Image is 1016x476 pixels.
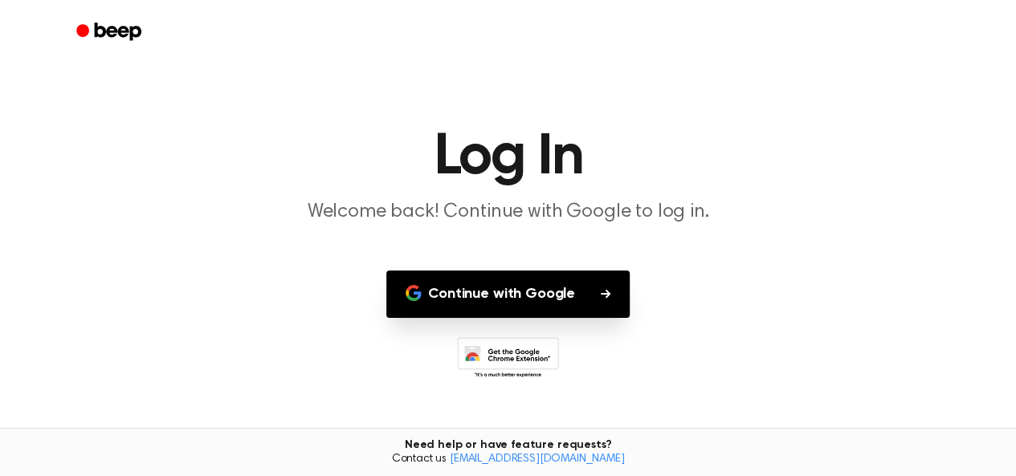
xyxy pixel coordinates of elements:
a: [EMAIL_ADDRESS][DOMAIN_NAME] [450,454,625,465]
p: Welcome back! Continue with Google to log in. [200,199,817,226]
span: Contact us [10,453,1006,467]
p: Don't have an account? [19,426,997,448]
a: Beep [65,17,156,48]
a: Create an Account [524,426,647,448]
h1: Log In [97,128,920,186]
button: Continue with Google [386,271,630,318]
